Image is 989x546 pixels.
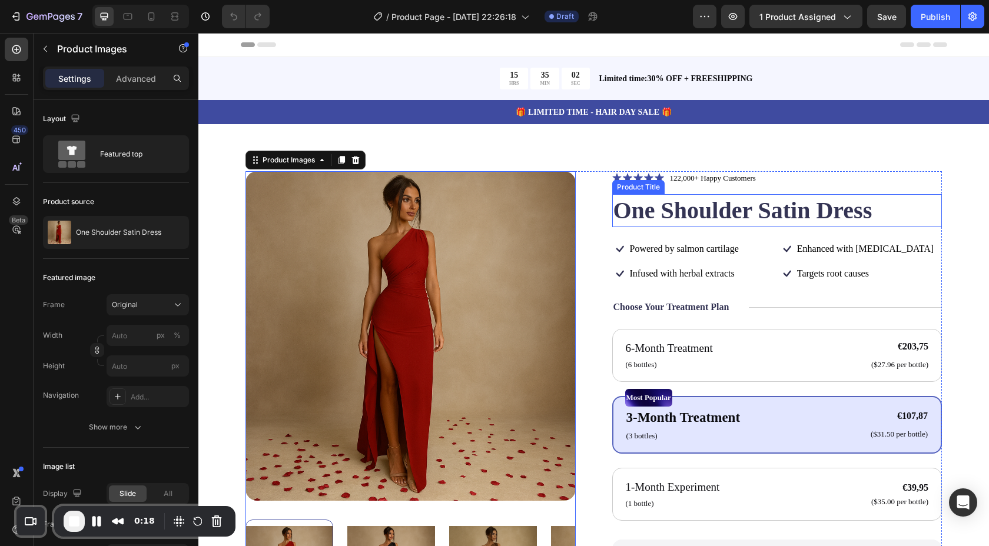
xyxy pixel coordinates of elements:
[877,12,897,22] span: Save
[432,210,540,222] p: Powered by salmon cartilage
[154,328,168,342] button: %
[432,235,536,247] p: Infused with herbal extracts
[107,355,189,377] input: px
[9,215,28,225] div: Beta
[43,461,75,472] div: Image list
[311,37,320,48] div: 15
[157,330,165,341] div: px
[164,488,172,499] span: All
[341,37,351,48] div: 35
[43,417,189,438] button: Show more
[77,9,82,24] p: 7
[43,197,94,207] div: Product source
[415,268,531,281] p: Choose Your Treatment Plan
[428,375,542,395] p: 3-Month Treatment
[427,307,515,324] p: 6-Month Treatment
[171,361,180,370] span: px
[427,326,515,338] p: (6 bottles)
[170,328,184,342] button: px
[100,141,172,168] div: Featured top
[414,161,744,194] h1: One Shoulder Satin Dress
[341,48,351,54] p: MIN
[43,361,65,371] label: Height
[673,464,730,474] p: ($35.00 per bottle)
[921,11,950,23] div: Publish
[112,299,138,310] span: Original
[949,488,977,517] div: Open Intercom Messenger
[116,72,156,85] p: Advanced
[222,5,270,28] div: Undo/Redo
[391,11,516,23] span: Product Page - [DATE] 22:26:18
[556,11,574,22] span: Draft
[427,465,522,477] p: (1 bottle)
[373,37,382,48] div: 02
[1,73,789,85] p: 🎁 LIMITED TIME - HAIR DAY SALE 🎁
[174,330,181,341] div: %
[57,42,157,56] p: Product Images
[867,5,906,28] button: Save
[58,72,91,85] p: Settings
[599,235,671,247] p: Targets root causes
[76,228,161,237] p: One Shoulder Satin Dress
[89,421,144,433] div: Show more
[62,122,119,132] div: Product Images
[673,327,730,337] p: ($27.96 per bottle)
[107,294,189,315] button: Original
[373,48,382,54] p: SEC
[43,486,84,502] div: Display
[401,39,748,52] p: Limited time:30% OFF + FREESHIPPING
[43,299,65,310] label: Frame
[472,139,557,151] p: 122,000+ Happy Customers
[428,357,473,372] p: Most Popular
[11,125,28,135] div: 450
[311,48,320,54] p: HRS
[48,221,71,244] img: product feature img
[672,307,731,321] div: €203,75
[428,397,542,409] p: (3 bottles)
[386,11,389,23] span: /
[749,5,862,28] button: 1 product assigned
[427,446,522,463] p: 1-Month Experiment
[43,111,82,127] div: Layout
[43,330,62,341] label: Width
[120,488,136,499] span: Slide
[198,33,989,546] iframe: Design area
[5,5,88,28] button: 7
[599,210,735,222] p: Enhanced with [MEDICAL_DATA]
[131,392,186,402] div: Add...
[672,447,731,463] div: €39,95
[43,390,79,401] div: Navigation
[759,11,836,23] span: 1 product assigned
[107,325,189,346] input: px%
[911,5,960,28] button: Publish
[416,149,464,159] div: Product Title
[671,376,731,391] div: €107,87
[43,272,95,283] div: Featured image
[672,397,729,407] p: ($31.50 per bottle)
